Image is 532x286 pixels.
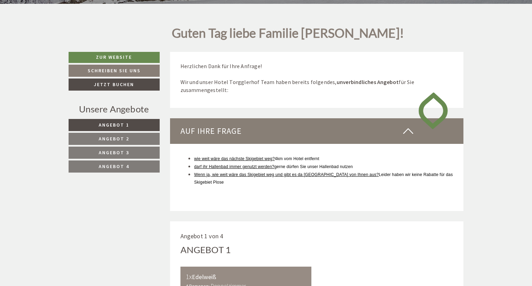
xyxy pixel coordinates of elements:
span: Angebot 3 [99,149,129,156]
span: 4km vom Hotel entfernt [194,156,319,161]
a: Jetzt buchen [69,79,160,91]
span: Angebot 4 [99,163,129,169]
span: gerne dürfen Sie unser Hallenbad nutzen [194,164,353,169]
strong: unverbindliches Angebot [337,79,399,85]
button: Senden [231,182,273,194]
a: Schreiben Sie uns [69,65,160,77]
div: Guten Tag, wie können wir Ihnen helfen? [6,19,113,40]
u: Wenn ja, wie weit wäre das Skigebiet weg und gibt es da [GEOGRAPHIC_DATA] von Ihnen aus? [194,172,379,177]
u: darf ihr Hallenbad immer genutzt werden? [194,164,274,169]
div: Unsere Angebote [69,103,160,116]
p: Herzlichen Dank für Ihre Anfrage! Wir und unser Hotel Torgglerhof Team haben bereits folgendes, f... [180,62,453,94]
u: wie weit wäre das nächste Skigebiet weg? [194,156,275,161]
h1: Guten Tag liebe Familie [PERSON_NAME]! [172,26,404,44]
div: [GEOGRAPHIC_DATA] [11,20,110,26]
span: Angebot 1 [99,122,129,128]
small: 10:05 [11,34,110,39]
img: image [413,86,453,135]
div: Edelweiß [186,272,307,282]
div: Angebot 1 [180,243,231,256]
span: Angebot 2 [99,136,129,142]
div: [DATE] [124,6,149,17]
b: 1x [186,272,192,281]
span: Leider haben wir keine Rabatte für das Skigebiet Plose [194,172,453,185]
span: Angebot 1 von 4 [180,232,223,240]
a: Zur Website [69,52,160,63]
div: Auf Ihre Frage [170,118,464,144]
